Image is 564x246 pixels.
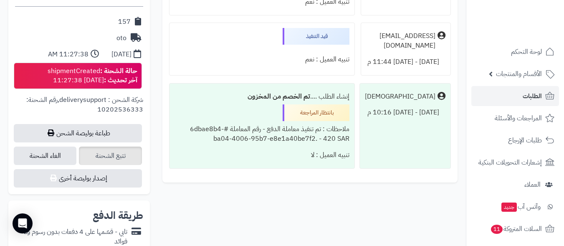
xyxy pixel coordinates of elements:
[175,147,350,163] div: تنبيه العميل : لا
[48,50,89,59] div: 11:27:38 AM
[15,95,143,124] div: ,
[471,108,559,128] a: المراجعات والأسئلة
[471,42,559,62] a: لوحة التحكم
[116,33,126,43] div: oto
[524,179,541,190] span: العملاء
[283,28,349,45] div: قيد التنفيذ
[79,147,142,165] a: تتبع الشحنة
[471,152,559,172] a: إشعارات التحويلات البنكية
[490,223,542,235] span: السلات المتروكة
[471,197,559,217] a: وآتس آبجديد
[496,68,542,80] span: الأقسام والمنتجات
[14,147,76,165] span: الغاء الشحنة
[365,104,445,121] div: [DATE] - [DATE] 10:16 م
[111,50,132,59] div: [DATE]
[511,46,542,58] span: لوحة التحكم
[507,23,556,41] img: logo-2.png
[175,121,350,147] div: ملاحظات : تم تنفيذ معاملة الدفع - رقم المعاملة #6dbae8b4-ba04-4006-95b7-e8e1a40be7f2. - 420 SAR
[93,210,143,221] h2: طريقة الدفع
[523,90,542,102] span: الطلبات
[283,104,349,121] div: بانتظار المراجعة
[471,219,559,239] a: السلات المتروكة11
[14,169,142,188] button: إصدار بوليصة أخرى
[59,95,143,105] span: شركة الشحن : deliverysupport
[501,203,517,212] span: جديد
[366,31,435,51] div: [EMAIL_ADDRESS][DOMAIN_NAME]
[13,213,33,233] div: Open Intercom Messenger
[471,86,559,106] a: الطلبات
[365,92,435,101] div: [DEMOGRAPHIC_DATA]
[471,175,559,195] a: العملاء
[501,201,541,213] span: وآتس آب
[248,91,310,101] b: تم الخصم من المخزون
[100,66,137,76] strong: حالة الشحنة :
[48,66,137,86] div: shipmentCreated [DATE] 11:27:38
[495,112,542,124] span: المراجعات والأسئلة
[491,225,503,234] span: 11
[478,157,542,168] span: إشعارات التحويلات البنكية
[508,134,542,146] span: طلبات الإرجاع
[104,75,137,85] strong: آخر تحديث :
[118,17,131,27] div: 157
[366,54,445,70] div: [DATE] - [DATE] 11:44 م
[14,124,142,142] a: طباعة بوليصة الشحن
[175,89,350,105] div: إنشاء الطلب ....
[471,130,559,150] a: طلبات الإرجاع
[26,95,143,114] span: رقم الشحنة: 10202536333
[175,51,350,68] div: تنبيه العميل : نعم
